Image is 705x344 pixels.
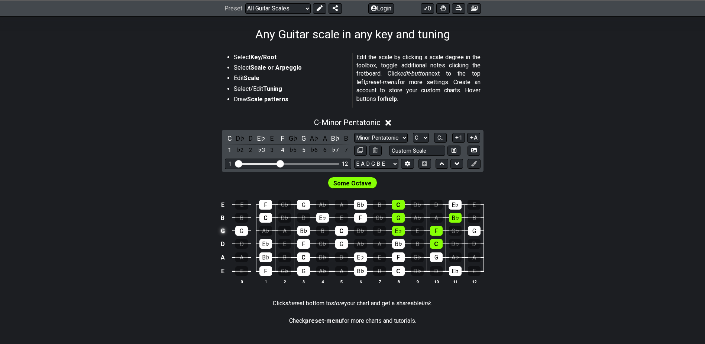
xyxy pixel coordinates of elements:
div: toggle scale degree [246,145,256,155]
div: D♭ [278,213,291,223]
div: D [235,239,248,249]
div: G♭ [278,200,291,210]
div: D♭ [316,252,329,262]
div: G [392,213,405,223]
button: Edit Tuning [401,159,414,169]
th: 8 [389,278,408,286]
strong: Key/Root [250,54,276,61]
li: Select [234,64,347,74]
strong: Tuning [263,85,282,92]
div: D♭ [411,266,424,276]
div: E [278,239,291,249]
div: E [335,213,348,223]
button: Share Preset [329,3,342,13]
div: B [411,239,424,249]
li: Edit [234,74,347,85]
span: C - Minor Pentatonic [314,118,381,127]
div: B♭ [354,200,367,210]
em: link [422,300,431,307]
div: D [430,200,443,210]
div: 12 [342,161,348,167]
button: 1 [452,133,465,143]
div: toggle scale degree [235,145,245,155]
div: B♭ [449,213,462,223]
div: B [373,266,386,276]
button: Move up [436,159,448,169]
div: A♭ [316,266,329,276]
span: First enable full edit mode to edit [333,178,372,189]
strong: Scale [244,74,259,82]
button: Login [368,3,394,13]
th: 7 [370,278,389,286]
button: 0 [421,3,434,13]
div: toggle scale degree [341,145,351,155]
select: Scale [354,133,408,143]
td: A [218,251,227,264]
div: toggle pitch class [331,133,340,143]
button: Toggle Dexterity for all fretkits [436,3,450,13]
div: C [297,252,310,262]
div: toggle scale degree [331,145,340,155]
select: Tuning [354,159,398,169]
div: toggle pitch class [278,133,287,143]
div: 1 [229,161,232,167]
th: 10 [427,278,446,286]
li: Select [234,53,347,64]
button: Toggle horizontal chord view [418,159,431,169]
div: B [278,252,291,262]
div: A♭ [411,213,424,223]
button: Create image [468,3,481,13]
div: toggle pitch class [246,133,256,143]
div: D [430,266,443,276]
div: toggle pitch class [320,133,330,143]
em: edit-button [400,70,429,77]
div: B [235,213,248,223]
div: toggle pitch class [235,133,245,143]
button: Edit Preset [313,3,326,13]
div: F [354,213,367,223]
button: A [467,133,480,143]
div: D [373,226,386,236]
div: C [430,239,443,249]
p: Click at bottom to your chart and get a shareable . [273,299,432,308]
div: G♭ [449,226,462,236]
strong: Scale or Arpeggio [250,64,302,71]
div: E♭ [259,239,272,249]
div: D [335,252,348,262]
div: B♭ [259,252,272,262]
div: toggle scale degree [320,145,330,155]
div: D [468,239,481,249]
div: G [297,266,310,276]
strong: Scale patterns [247,96,288,103]
div: toggle pitch class [256,133,266,143]
div: G [335,239,348,249]
th: 3 [294,278,313,286]
div: E [411,226,424,236]
div: toggle pitch class [267,133,277,143]
button: First click edit preset to enable marker editing [468,159,480,169]
div: toggle pitch class [288,133,298,143]
div: A♭ [259,226,272,236]
div: A [335,200,348,210]
span: Preset [224,5,242,12]
div: G♭ [278,266,291,276]
li: Select/Edit [234,85,347,95]
div: D♭ [449,239,462,249]
div: toggle scale degree [310,145,319,155]
div: toggle pitch class [341,133,351,143]
div: D [297,213,310,223]
strong: preset-menu [305,317,342,324]
th: 1 [256,278,275,286]
div: E [468,200,481,210]
button: Print [452,3,465,13]
td: D [218,238,227,251]
th: 6 [351,278,370,286]
div: toggle pitch class [310,133,319,143]
select: Preset [245,3,311,13]
div: G♭ [316,239,329,249]
div: E♭ [449,200,462,210]
div: A [373,239,386,249]
div: C [392,200,405,210]
th: 12 [465,278,484,286]
div: D♭ [411,200,424,210]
